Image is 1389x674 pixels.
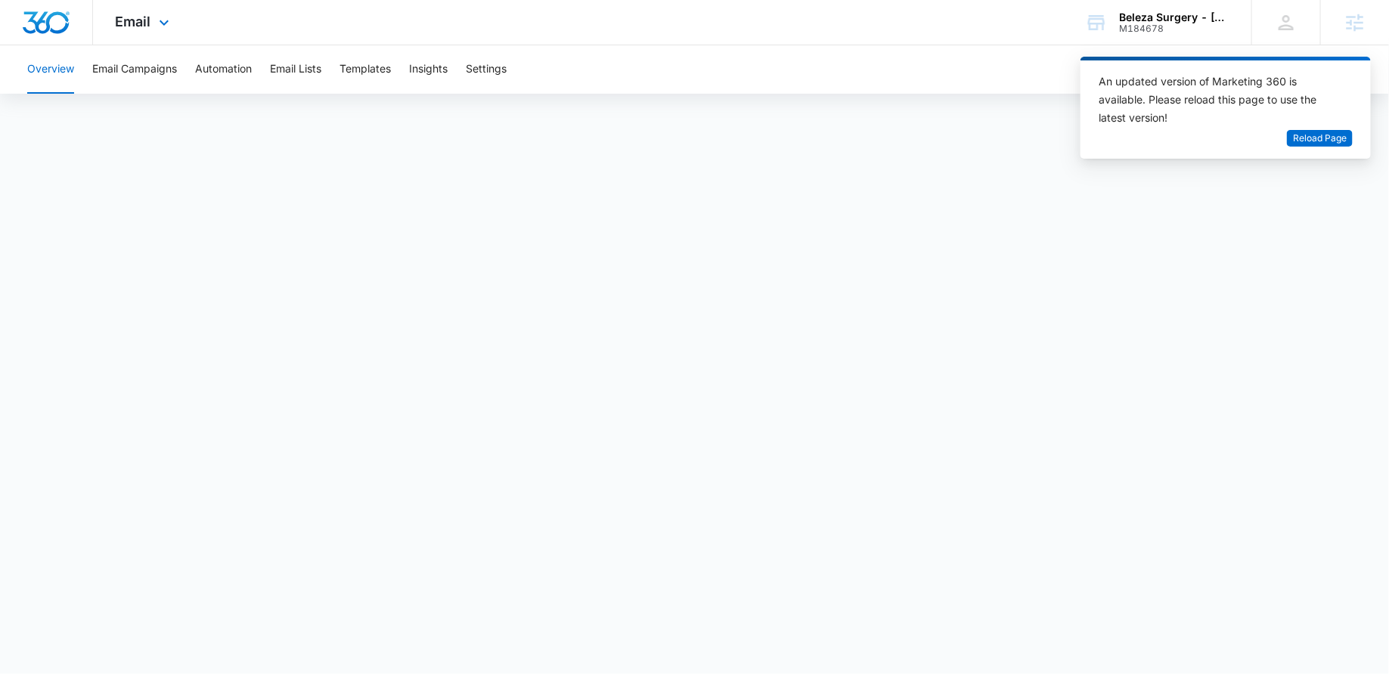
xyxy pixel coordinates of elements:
[1119,11,1229,23] div: account name
[466,45,507,94] button: Settings
[1119,23,1229,34] div: account id
[27,45,74,94] button: Overview
[92,45,177,94] button: Email Campaigns
[409,45,448,94] button: Insights
[1099,73,1335,127] div: An updated version of Marketing 360 is available. Please reload this page to use the latest version!
[195,45,252,94] button: Automation
[1287,130,1353,147] button: Reload Page
[339,45,391,94] button: Templates
[116,14,151,29] span: Email
[270,45,321,94] button: Email Lists
[1293,131,1347,146] span: Reload Page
